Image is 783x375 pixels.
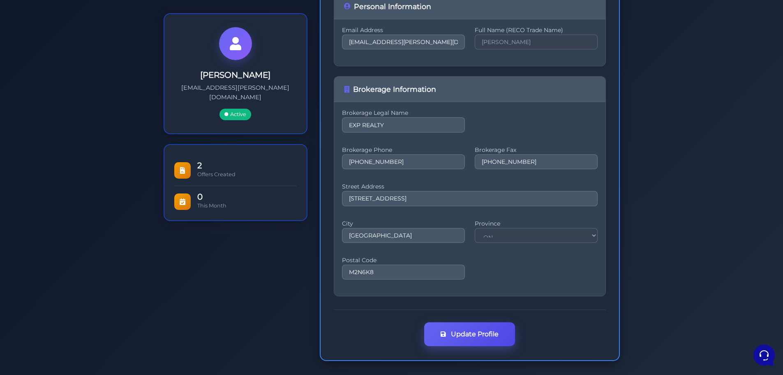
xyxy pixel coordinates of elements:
span: 0 [197,193,297,201]
label: Brokerage Fax [475,149,598,151]
p: Messages [71,276,94,283]
label: Brokerage Phone [342,149,465,151]
button: Messages [57,264,108,283]
button: Help [107,264,158,283]
img: dark [26,59,43,76]
a: Open Help Center [102,115,151,122]
input: Search for an Article... [18,133,134,141]
p: [EMAIL_ADDRESS][PERSON_NAME][DOMAIN_NAME] [178,83,293,102]
label: Email Address [342,29,465,31]
label: Street Address [342,186,598,188]
span: Start a Conversation [59,87,115,94]
span: Find an Answer [13,115,56,122]
button: Home [7,264,57,283]
iframe: Customerly Messenger Launcher [752,343,776,368]
button: Start a Conversation [13,82,151,99]
label: Brokerage Legal Name [342,112,465,114]
p: Home [25,276,39,283]
h4: Brokerage Information [344,85,596,93]
a: See all [133,46,151,53]
label: Province [475,223,598,225]
img: dark [13,59,30,76]
h4: Personal Information [344,2,596,11]
span: Your Conversations [13,46,67,53]
span: Offers Created [197,172,236,178]
h3: [PERSON_NAME] [178,70,293,80]
span: Active [219,109,251,120]
label: Full Name (RECO Trade Name) [475,29,598,31]
label: Postal Code [342,259,465,261]
span: 2 [197,162,297,170]
button: Update Profile [424,322,515,346]
p: Help [127,276,138,283]
label: City [342,223,465,225]
span: This Month [197,203,226,209]
h2: Hello [PERSON_NAME] 👋 [7,7,138,33]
